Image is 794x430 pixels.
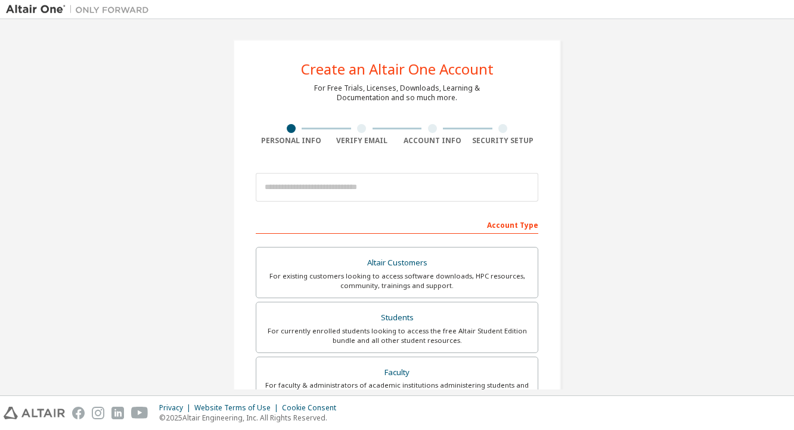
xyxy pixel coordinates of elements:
img: instagram.svg [92,407,104,419]
div: For currently enrolled students looking to access the free Altair Student Edition bundle and all ... [263,326,531,345]
div: Altair Customers [263,255,531,271]
div: Security Setup [468,136,539,146]
div: Account Type [256,215,538,234]
div: Create an Altair One Account [301,62,494,76]
div: Cookie Consent [282,403,343,413]
img: youtube.svg [131,407,148,419]
img: Altair One [6,4,155,16]
div: Faculty [263,364,531,381]
img: altair_logo.svg [4,407,65,419]
div: Website Terms of Use [194,403,282,413]
div: Verify Email [327,136,398,146]
div: Students [263,310,531,326]
div: For faculty & administrators of academic institutions administering students and accessing softwa... [263,380,531,400]
img: facebook.svg [72,407,85,419]
p: © 2025 Altair Engineering, Inc. All Rights Reserved. [159,413,343,423]
div: Personal Info [256,136,327,146]
div: For existing customers looking to access software downloads, HPC resources, community, trainings ... [263,271,531,290]
div: Privacy [159,403,194,413]
div: Account Info [397,136,468,146]
div: For Free Trials, Licenses, Downloads, Learning & Documentation and so much more. [314,83,480,103]
img: linkedin.svg [111,407,124,419]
